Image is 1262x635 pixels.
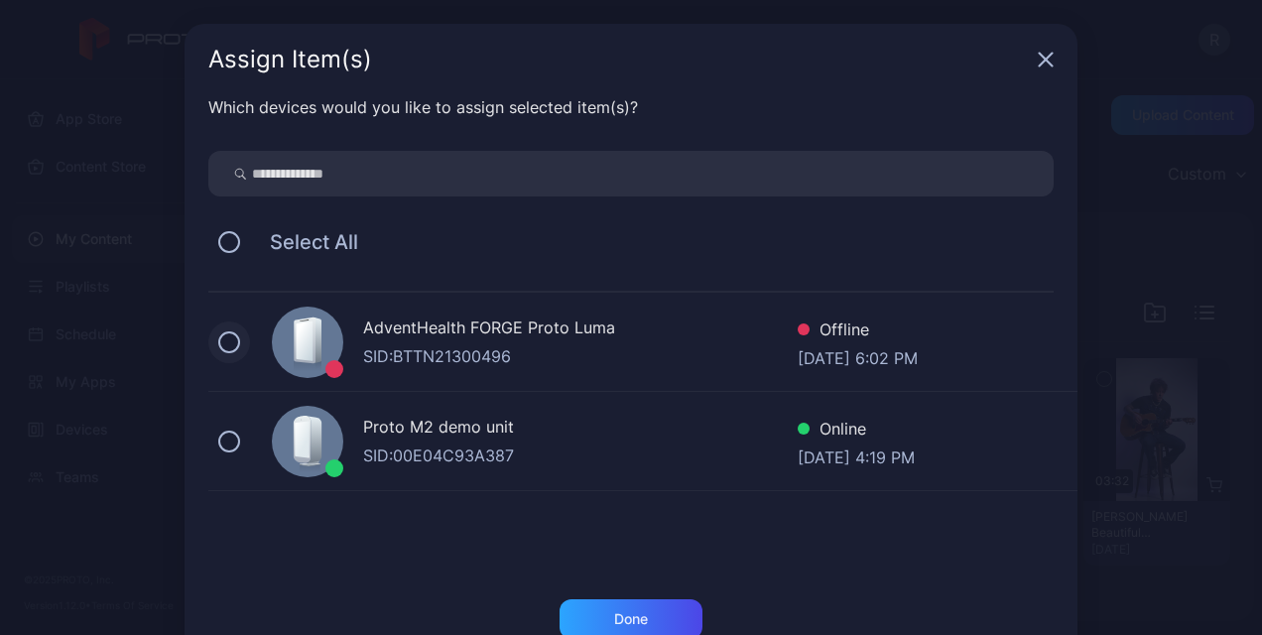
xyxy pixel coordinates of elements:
span: Select All [250,230,358,254]
div: [DATE] 4:19 PM [798,445,915,465]
div: Which devices would you like to assign selected item(s)? [208,95,1054,119]
div: Proto M2 demo unit [363,415,798,444]
div: SID: BTTN21300496 [363,344,798,368]
div: Online [798,417,915,445]
div: AdventHealth FORGE Proto Luma [363,316,798,344]
div: Offline [798,317,918,346]
div: Done [614,611,648,627]
div: SID: 00E04C93A387 [363,444,798,467]
div: [DATE] 6:02 PM [798,346,918,366]
div: Assign Item(s) [208,48,1030,71]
